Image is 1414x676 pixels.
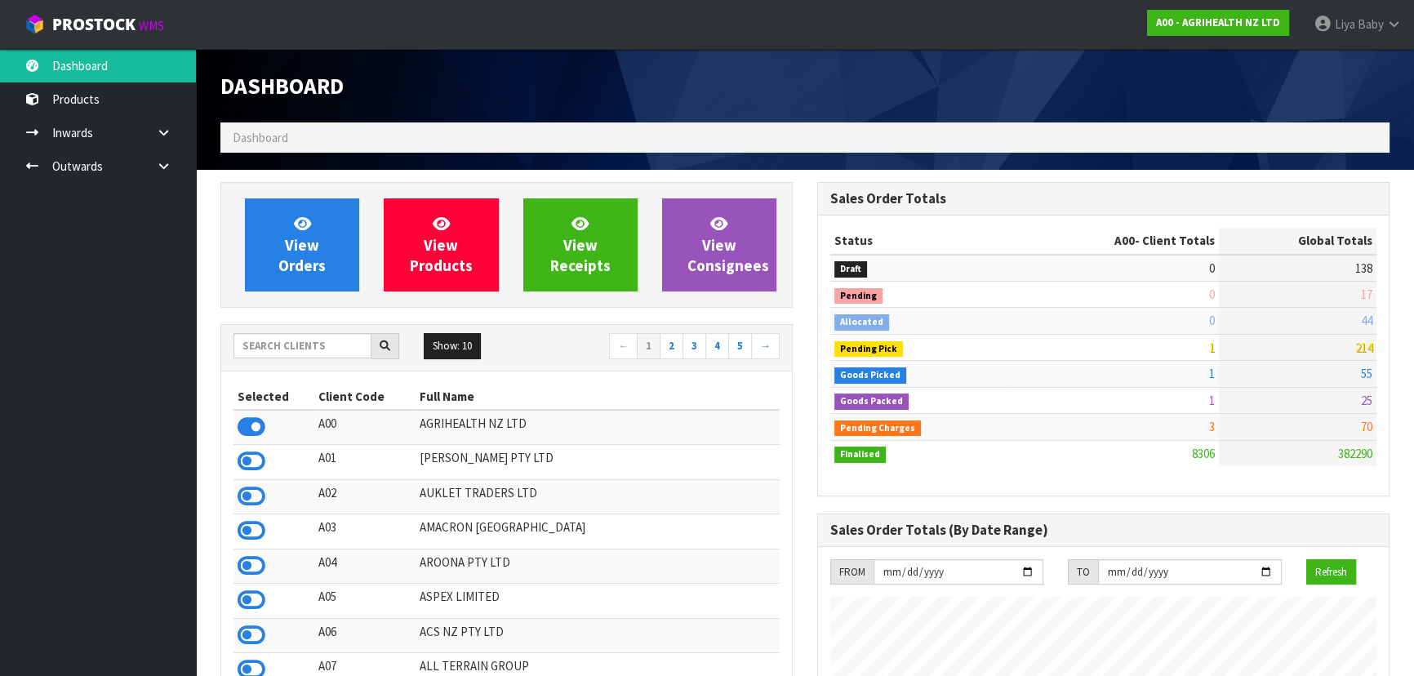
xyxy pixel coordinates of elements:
td: AMACRON [GEOGRAPHIC_DATA] [416,514,780,549]
span: 44 [1361,313,1372,328]
span: 70 [1361,419,1372,434]
span: View Orders [278,214,326,275]
div: TO [1068,559,1098,585]
td: [PERSON_NAME] PTY LTD [416,445,780,479]
span: 382290 [1338,446,1372,461]
td: ACS NZ PTY LTD [416,618,780,652]
td: ASPEX LIMITED [416,584,780,618]
span: Dashboard [233,130,288,145]
span: A00 [1114,233,1135,248]
td: A01 [314,445,416,479]
span: 214 [1355,340,1372,355]
input: Search clients [233,333,371,358]
span: Goods Packed [834,394,909,410]
img: cube-alt.png [24,14,45,34]
span: View Consignees [687,214,769,275]
span: 1 [1209,393,1215,408]
span: Goods Picked [834,367,906,384]
span: 25 [1361,393,1372,408]
span: Draft [834,261,867,278]
span: ProStock [52,14,136,35]
a: ViewOrders [245,198,359,291]
span: Dashboard [220,72,344,100]
td: AUKLET TRADERS LTD [416,479,780,514]
span: View Receipts [550,214,611,275]
span: 1 [1209,340,1215,355]
span: Baby [1358,16,1384,32]
span: Pending Charges [834,420,921,437]
td: A02 [314,479,416,514]
nav: Page navigation [519,333,780,362]
span: 1 [1209,366,1215,381]
th: Client Code [314,384,416,410]
td: AROONA PTY LTD [416,549,780,583]
span: Liya [1335,16,1355,32]
span: View Products [410,214,473,275]
small: WMS [139,18,164,33]
span: Allocated [834,314,889,331]
div: FROM [830,559,874,585]
a: 3 [683,333,706,359]
a: ViewProducts [384,198,498,291]
span: Pending Pick [834,341,903,358]
button: Refresh [1306,559,1356,585]
span: Pending [834,288,883,305]
button: Show: 10 [424,333,481,359]
th: - Client Totals [1011,228,1219,254]
span: 0 [1209,313,1215,328]
span: 17 [1361,287,1372,302]
a: 5 [728,333,752,359]
td: A00 [314,410,416,445]
a: 4 [705,333,729,359]
strong: A00 - AGRIHEALTH NZ LTD [1156,16,1280,29]
th: Selected [233,384,314,410]
span: 0 [1209,260,1215,276]
td: AGRIHEALTH NZ LTD [416,410,780,445]
td: A06 [314,618,416,652]
h3: Sales Order Totals (By Date Range) [830,523,1376,538]
span: 8306 [1192,446,1215,461]
a: 2 [660,333,683,359]
span: 0 [1209,287,1215,302]
th: Status [830,228,1011,254]
a: 1 [637,333,660,359]
td: A04 [314,549,416,583]
span: 138 [1355,260,1372,276]
a: ViewConsignees [662,198,776,291]
span: Finalised [834,447,886,463]
span: 55 [1361,366,1372,381]
a: ← [609,333,638,359]
th: Global Totals [1219,228,1376,254]
a: ViewReceipts [523,198,638,291]
td: A05 [314,584,416,618]
th: Full Name [416,384,780,410]
td: A03 [314,514,416,549]
a: A00 - AGRIHEALTH NZ LTD [1147,10,1289,36]
a: → [751,333,780,359]
h3: Sales Order Totals [830,191,1376,207]
span: 3 [1209,419,1215,434]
